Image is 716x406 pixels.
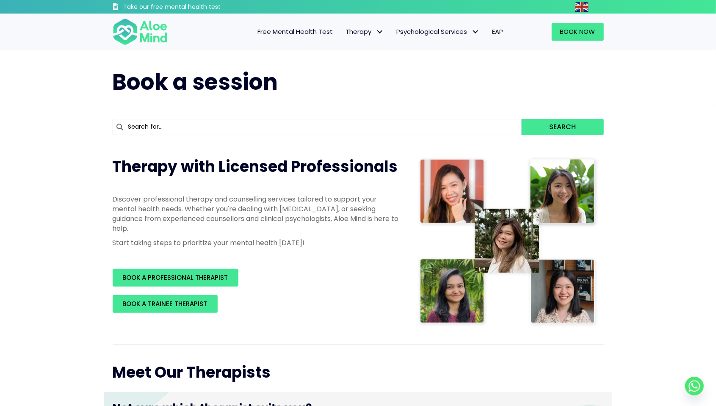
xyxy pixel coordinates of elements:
a: Psychological ServicesPsychological Services: submenu [390,21,486,39]
a: EAP [486,21,510,39]
span: EAP [492,25,503,34]
h3: Take our free mental health test [124,2,266,11]
button: Search [522,117,603,133]
span: BOOK A TRAINEE THERAPIST [123,298,207,307]
a: BOOK A PROFESSIONAL THERAPIST [113,267,238,285]
span: Psychological Services [397,25,480,34]
a: English [575,1,589,11]
p: Start taking steps to prioritize your mental health [DATE]! [113,236,401,246]
span: Therapy: submenu [374,24,386,36]
img: Therapist collage [417,155,599,326]
p: Discover professional therapy and counselling services tailored to support your mental health nee... [113,193,401,232]
input: Search for... [113,117,522,133]
span: Book Now [560,25,595,34]
a: Whatsapp [685,377,704,395]
span: Therapy [346,25,384,34]
img: Aloe mind Logo [113,16,168,44]
span: Book a session [113,65,278,96]
img: en [575,1,589,11]
a: BOOK A TRAINEE THERAPIST [113,293,218,311]
a: Book Now [552,21,604,39]
span: Meet Our Therapists [113,360,271,382]
span: Psychological Services: submenu [470,24,482,36]
span: Therapy with Licensed Professionals [113,154,398,176]
a: TherapyTherapy: submenu [340,21,390,39]
span: Free Mental Health Test [258,25,333,34]
nav: Menu [179,21,510,39]
img: ms [589,1,603,11]
a: Take our free mental health test [113,2,266,12]
span: BOOK A PROFESSIONAL THERAPIST [123,271,228,280]
a: Malay [589,1,604,11]
a: Free Mental Health Test [252,21,340,39]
